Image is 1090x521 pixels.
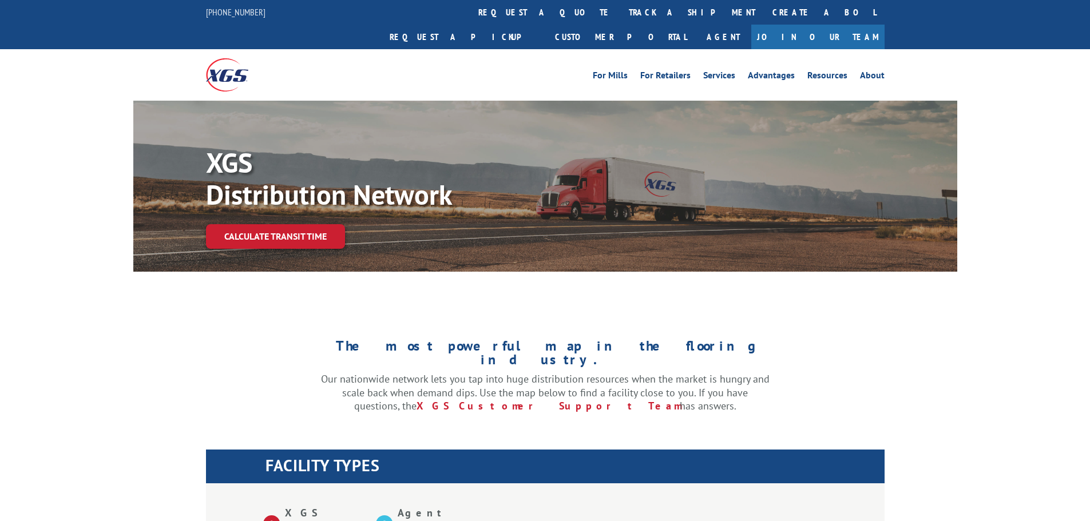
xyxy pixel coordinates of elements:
[321,339,770,372] h1: The most powerful map in the flooring industry.
[640,71,691,83] a: For Retailers
[703,71,735,83] a: Services
[206,224,345,249] a: Calculate transit time
[206,146,549,210] p: XGS Distribution Network
[417,399,680,412] a: XGS Customer Support Team
[265,458,885,479] h1: FACILITY TYPES
[748,71,795,83] a: Advantages
[206,6,265,18] a: [PHONE_NUMBER]
[546,25,695,49] a: Customer Portal
[593,71,628,83] a: For Mills
[860,71,885,83] a: About
[807,71,847,83] a: Resources
[381,25,546,49] a: Request a pickup
[321,372,770,413] p: Our nationwide network lets you tap into huge distribution resources when the market is hungry an...
[751,25,885,49] a: Join Our Team
[695,25,751,49] a: Agent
